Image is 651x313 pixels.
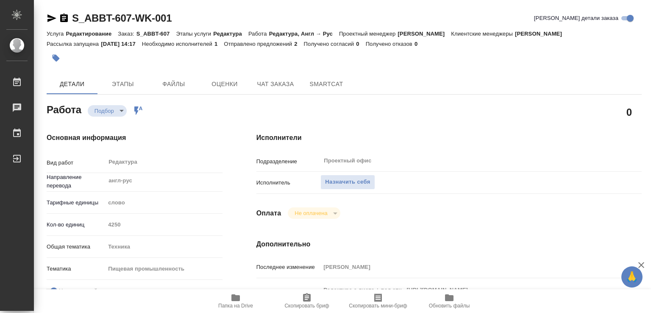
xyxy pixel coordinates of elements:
span: 🙏 [625,268,639,286]
p: [PERSON_NAME] [398,31,451,37]
a: S_ABBT-607-WK-001 [72,12,172,24]
p: Подразделение [256,157,321,166]
p: Направление перевода [47,173,105,190]
p: Работа [248,31,269,37]
button: Подбор [92,107,117,115]
h4: Оплата [256,208,281,218]
span: SmartCat [306,79,347,89]
input: Пустое поле [320,261,609,273]
span: Нотариальный заказ [59,287,113,295]
p: Заказ: [118,31,136,37]
p: Получено согласий [304,41,356,47]
p: Услуга [47,31,66,37]
p: Клиентские менеджеры [451,31,515,37]
div: Подбор [288,207,340,219]
button: Назначить себя [320,175,375,190]
p: Кол-во единиц [47,221,105,229]
span: Папка на Drive [218,303,253,309]
div: Техника [105,240,222,254]
h4: Дополнительно [256,239,642,249]
p: 0 [356,41,365,47]
button: Скопировать мини-бриф [342,289,414,313]
button: Скопировать бриф [271,289,342,313]
span: Назначить себя [325,177,370,187]
p: [DATE] 14:17 [101,41,142,47]
button: 🙏 [621,266,643,288]
h2: 0 [626,105,632,119]
p: [PERSON_NAME] [515,31,568,37]
button: Не оплачена [292,210,330,217]
span: Скопировать бриф [284,303,329,309]
p: 1 [214,41,224,47]
p: Редактирование [66,31,118,37]
h4: Исполнители [256,133,642,143]
button: Скопировать ссылку для ЯМессенджера [47,13,57,23]
div: Пищевая промышленность [105,262,222,276]
div: Подбор [88,105,127,117]
p: Редактура [213,31,248,37]
p: S_ABBT-607 [136,31,176,37]
span: Скопировать мини-бриф [349,303,407,309]
p: Последнее изменение [256,263,321,271]
p: Тематика [47,265,105,273]
h4: Основная информация [47,133,223,143]
p: Вид работ [47,159,105,167]
span: Детали [52,79,92,89]
input: Пустое поле [105,218,222,231]
p: Общая тематика [47,243,105,251]
p: Тарифные единицы [47,198,105,207]
p: 0 [415,41,424,47]
button: Скопировать ссылку [59,13,69,23]
button: Папка на Drive [200,289,271,313]
h2: Работа [47,101,81,117]
span: Файлы [153,79,194,89]
p: Этапы услуги [176,31,213,37]
p: Проектный менеджер [339,31,398,37]
p: Отправлено предложений [224,41,294,47]
button: Добавить тэг [47,49,65,67]
p: Рассылка запущена [47,41,101,47]
button: Обновить файлы [414,289,485,313]
span: [PERSON_NAME] детали заказа [534,14,618,22]
p: Исполнитель [256,179,321,187]
span: Оценки [204,79,245,89]
span: Обновить файлы [429,303,470,309]
p: Получено отказов [366,41,415,47]
span: Чат заказа [255,79,296,89]
p: Редактура, Англ → Рус [269,31,339,37]
p: 2 [294,41,303,47]
span: Этапы [103,79,143,89]
p: Необходимо исполнителей [142,41,214,47]
div: слово [105,196,222,210]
